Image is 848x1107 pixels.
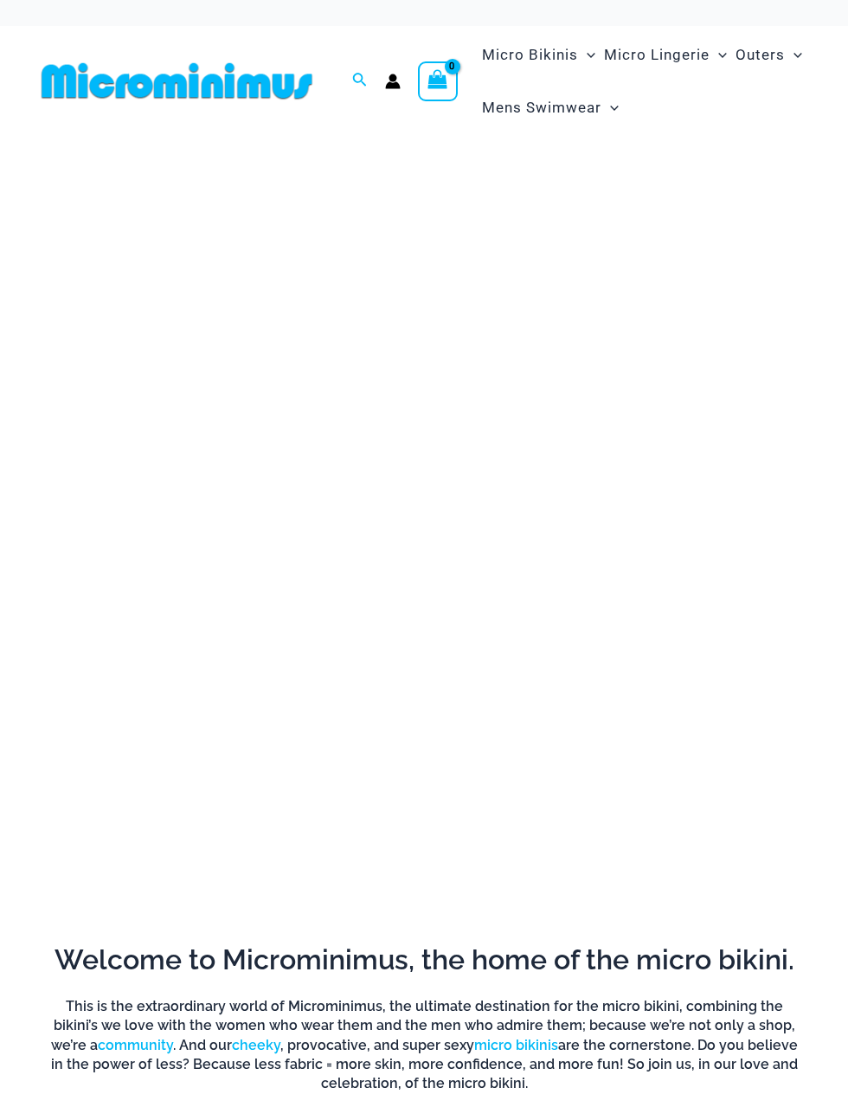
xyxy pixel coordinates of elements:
[478,29,600,81] a: Micro BikinisMenu ToggleMenu Toggle
[232,1037,280,1053] a: cheeky
[98,1037,173,1053] a: community
[731,29,806,81] a: OutersMenu ToggleMenu Toggle
[578,33,595,77] span: Menu Toggle
[385,74,401,89] a: Account icon link
[600,29,731,81] a: Micro LingerieMenu ToggleMenu Toggle
[48,942,800,978] h2: Welcome to Microminimus, the home of the micro bikini.
[352,70,368,92] a: Search icon link
[785,33,802,77] span: Menu Toggle
[474,1037,558,1053] a: micro bikinis
[418,61,458,101] a: View Shopping Cart, empty
[482,86,601,130] span: Mens Swimwear
[710,33,727,77] span: Menu Toggle
[604,33,710,77] span: Micro Lingerie
[478,81,623,134] a: Mens SwimwearMenu ToggleMenu Toggle
[35,61,319,100] img: MM SHOP LOGO FLAT
[482,33,578,77] span: Micro Bikinis
[601,86,619,130] span: Menu Toggle
[736,33,785,77] span: Outers
[48,997,800,1094] h6: This is the extraordinary world of Microminimus, the ultimate destination for the micro bikini, c...
[475,26,813,137] nav: Site Navigation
